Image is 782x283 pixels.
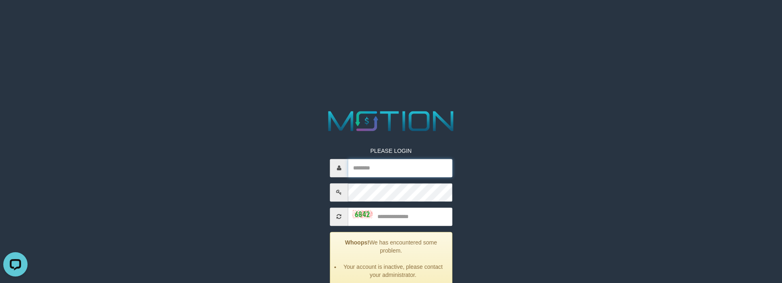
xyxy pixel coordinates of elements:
img: MOTION_logo.png [323,107,460,135]
strong: Whoops! [345,239,369,246]
li: Your account is inactive, please contact your administrator. [341,263,446,279]
button: Open LiveChat chat widget [3,3,28,28]
p: PLEASE LOGIN [330,147,452,155]
img: captcha [352,210,373,218]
